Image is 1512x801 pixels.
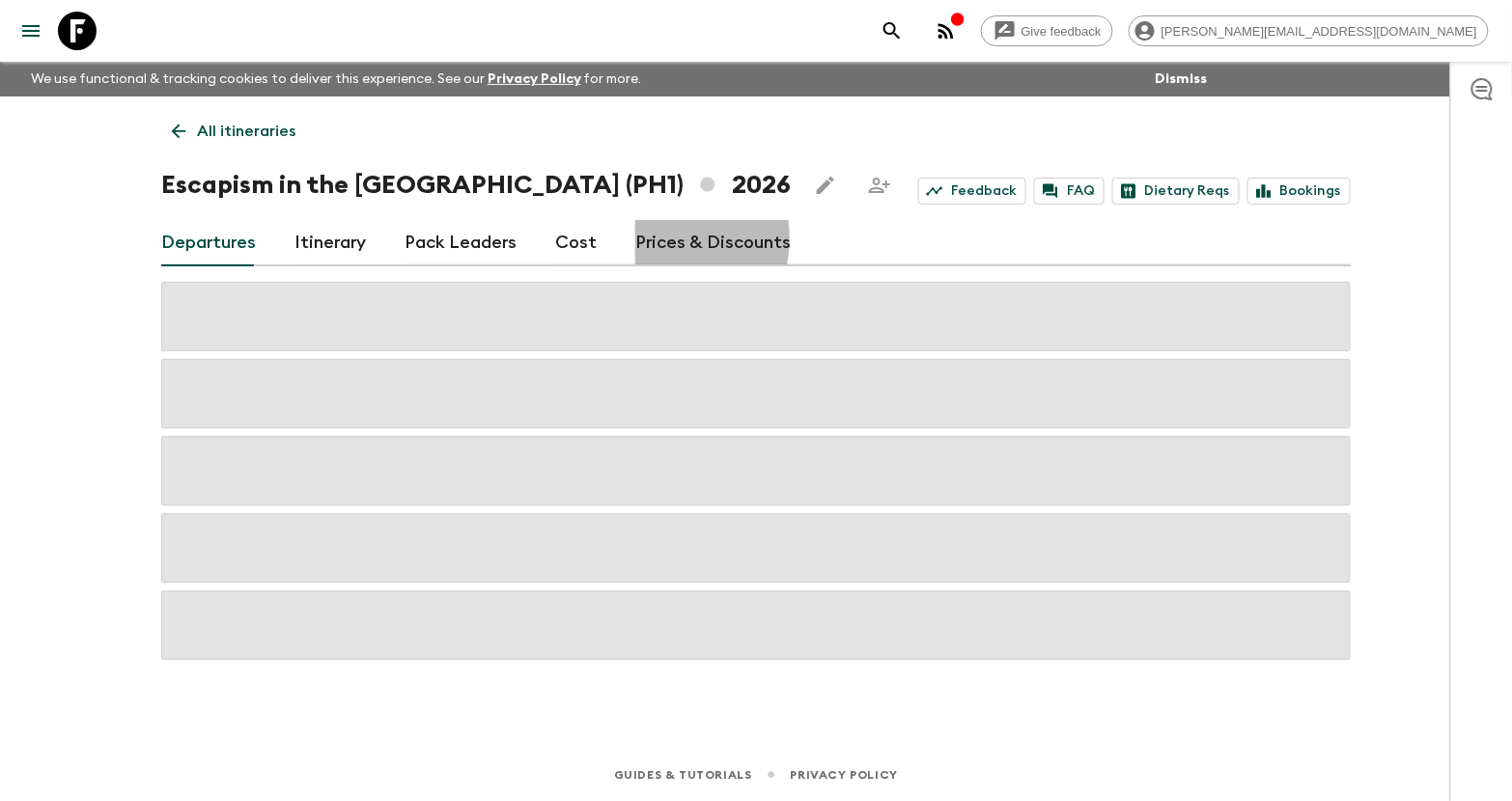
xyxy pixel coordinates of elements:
[161,220,256,266] a: Departures
[918,178,1026,205] a: Feedback
[635,220,791,266] a: Prices & Discounts
[873,12,911,50] button: search adventures
[1011,24,1112,39] span: Give feedback
[1129,15,1489,46] div: [PERSON_NAME][EMAIL_ADDRESS][DOMAIN_NAME]
[1151,24,1488,39] span: [PERSON_NAME][EMAIL_ADDRESS][DOMAIN_NAME]
[1034,178,1105,205] a: FAQ
[1112,178,1240,205] a: Dietary Reqs
[23,62,650,97] p: We use functional & tracking cookies to deliver this experience. See our for more.
[981,15,1113,46] a: Give feedback
[488,72,581,86] a: Privacy Policy
[161,166,791,205] h1: Escapism in the [GEOGRAPHIC_DATA] (PH1) 2026
[294,220,366,266] a: Itinerary
[860,166,899,205] span: Share this itinerary
[1151,66,1213,93] button: Dismiss
[614,764,752,786] a: Guides & Tutorials
[791,764,898,786] a: Privacy Policy
[197,120,295,143] p: All itineraries
[161,112,306,151] a: All itineraries
[1247,178,1351,205] a: Bookings
[405,220,517,266] a: Pack Leaders
[806,166,845,205] button: Edit this itinerary
[12,12,50,50] button: menu
[555,220,597,266] a: Cost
